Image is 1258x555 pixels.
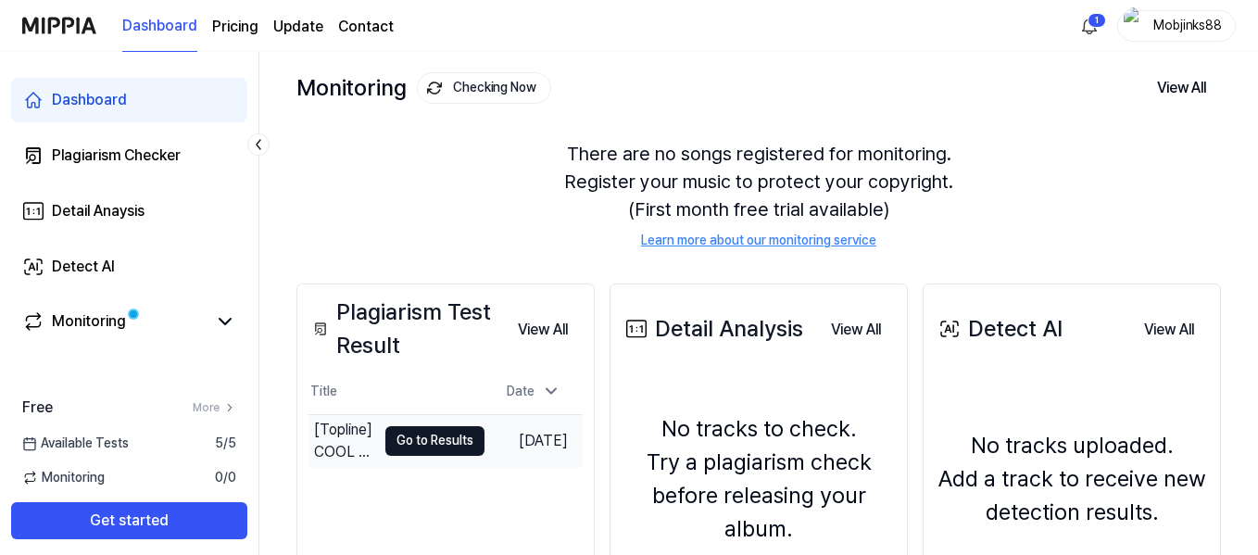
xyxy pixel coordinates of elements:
button: Get started [11,502,247,539]
span: 5 / 5 [215,434,236,453]
button: View All [1142,69,1221,107]
a: More [193,399,236,416]
div: Plagiarism Checker [52,145,181,167]
a: View All [1129,310,1209,348]
button: View All [816,311,896,348]
a: Learn more about our monitoring service [641,231,876,250]
a: Dashboard [11,78,247,122]
a: View All [503,310,583,348]
div: Detail Analysis [622,312,803,346]
a: Contact [338,16,394,38]
button: View All [503,311,583,348]
div: 1 [1088,13,1106,28]
button: profileMobjinks88 [1117,10,1236,42]
td: [DATE] [484,414,583,467]
span: 0 / 0 [215,468,236,487]
div: No tracks uploaded. Add a track to receive new detection results. [935,429,1209,529]
div: Monitoring [296,72,551,104]
div: Date [499,376,568,407]
div: [Topline] COOL SONG [314,419,376,463]
div: Dashboard [52,89,127,111]
a: Update [273,16,323,38]
div: Detail Anaysis [52,200,145,222]
div: Plagiarism Test Result [308,296,503,362]
img: 알림 [1078,15,1101,37]
div: There are no songs registered for monitoring. Register your music to protect your copyright. (Fir... [296,118,1221,272]
button: 알림1 [1075,11,1104,41]
button: Go to Results [385,426,484,456]
a: Pricing [212,16,258,38]
div: No tracks to check. Try a plagiarism check before releasing your album. [622,412,896,546]
span: Available Tests [22,434,129,453]
span: Free [22,397,53,419]
span: Monitoring [22,468,105,487]
a: Dashboard [122,1,197,52]
img: monitoring Icon [427,80,443,95]
a: Detail Anaysis [11,189,247,233]
a: View All [816,310,896,348]
th: Title [308,370,484,414]
div: Monitoring [52,310,126,333]
a: Plagiarism Checker [11,133,247,178]
img: profile [1124,7,1146,44]
a: Detect AI [11,245,247,289]
div: Detect AI [52,256,115,278]
button: Checking Now [417,72,551,104]
div: Mobjinks88 [1151,15,1224,35]
div: Detect AI [935,312,1063,346]
button: View All [1129,311,1209,348]
a: Monitoring [22,310,207,333]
